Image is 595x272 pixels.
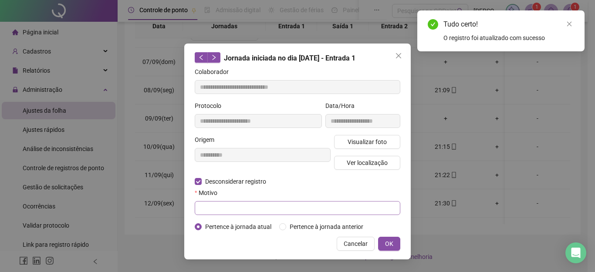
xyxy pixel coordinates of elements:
span: Cancelar [344,239,368,248]
a: Close [565,19,574,29]
label: Protocolo [195,101,227,111]
span: close [395,52,402,59]
span: left [198,54,204,60]
button: Cancelar [337,237,375,251]
label: Colaborador [195,67,234,77]
span: OK [385,239,393,248]
label: Origem [195,135,220,144]
span: Pertence à jornada anterior [286,222,367,232]
label: Data/Hora [325,101,360,111]
div: O registro foi atualizado com sucesso [443,33,574,43]
button: Ver localização [334,156,400,170]
div: Open Intercom Messenger [565,242,586,263]
button: right [207,52,220,63]
button: OK [378,237,400,251]
div: Jornada iniciada no dia [DATE] - Entrada 1 [195,52,400,64]
button: Visualizar foto [334,135,400,149]
span: check-circle [428,19,438,30]
span: Pertence à jornada atual [202,222,275,232]
span: Visualizar foto [348,137,387,147]
button: Close [392,49,406,63]
span: Ver localização [347,158,388,168]
span: close [566,21,572,27]
button: left [195,52,208,63]
div: Tudo certo! [443,19,574,30]
span: Desconsiderar registro [202,177,270,186]
label: Motivo [195,188,223,198]
span: right [211,54,217,60]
